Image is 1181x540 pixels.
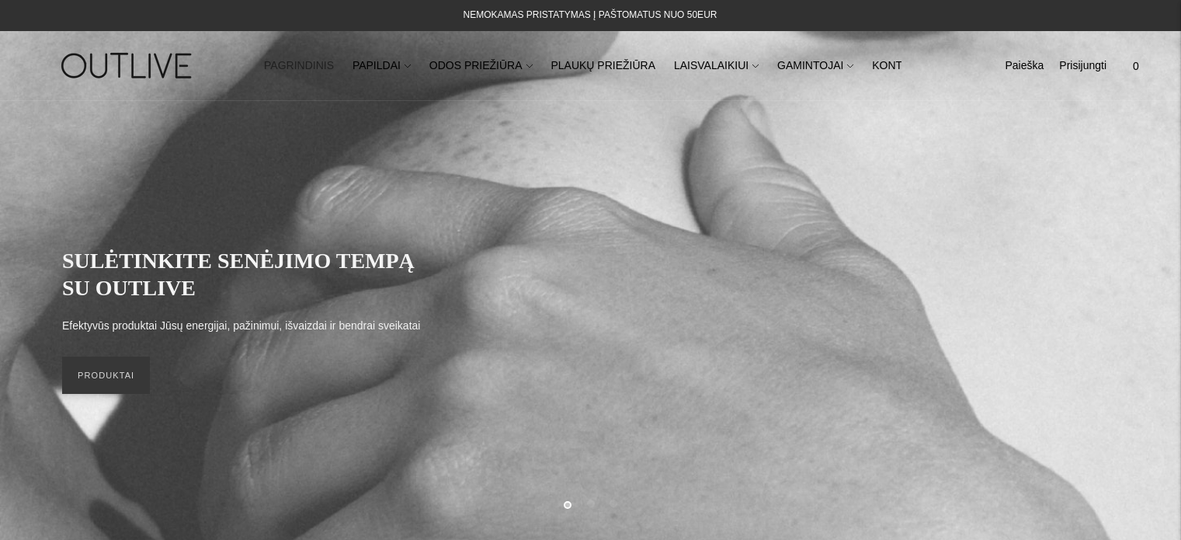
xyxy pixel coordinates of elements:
a: LAISVALAIKIUI [674,49,759,83]
button: Move carousel to slide 1 [564,501,571,509]
a: PAGRINDINIS [264,49,334,83]
a: PRODUKTAI [62,357,150,394]
span: 0 [1125,55,1147,77]
a: Paieška [1005,49,1044,83]
a: GAMINTOJAI [777,49,853,83]
a: Prisijungti [1059,49,1106,83]
a: PLAUKŲ PRIEŽIŪRA [551,49,655,83]
a: KONTAKTAI [872,49,932,83]
h2: SULĖTINKITE SENĖJIMO TEMPĄ SU OUTLIVE [62,247,435,301]
a: ODOS PRIEŽIŪRA [429,49,533,83]
p: Efektyvūs produktai Jūsų energijai, pažinimui, išvaizdai ir bendrai sveikatai [62,317,420,336]
a: 0 [1122,49,1150,83]
a: PAPILDAI [353,49,411,83]
div: NEMOKAMAS PRISTATYMAS Į PAŠTOMATUS NUO 50EUR [464,6,717,25]
img: OUTLIVE [31,39,225,92]
button: Move carousel to slide 3 [610,500,617,507]
button: Move carousel to slide 2 [587,500,595,507]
